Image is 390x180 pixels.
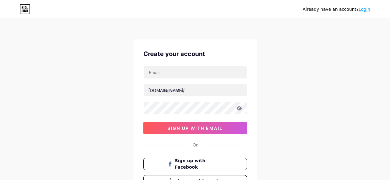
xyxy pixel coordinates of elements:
[148,87,185,94] div: [DOMAIN_NAME]/
[167,126,223,131] span: sign up with email
[144,84,247,96] input: username
[143,49,247,58] div: Create your account
[175,158,223,170] span: Sign up with Facebook
[303,6,370,13] div: Already have an account?
[144,66,247,78] input: Email
[359,7,370,12] a: Login
[193,142,198,148] div: Or
[143,158,247,170] button: Sign up with Facebook
[143,122,247,134] button: sign up with email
